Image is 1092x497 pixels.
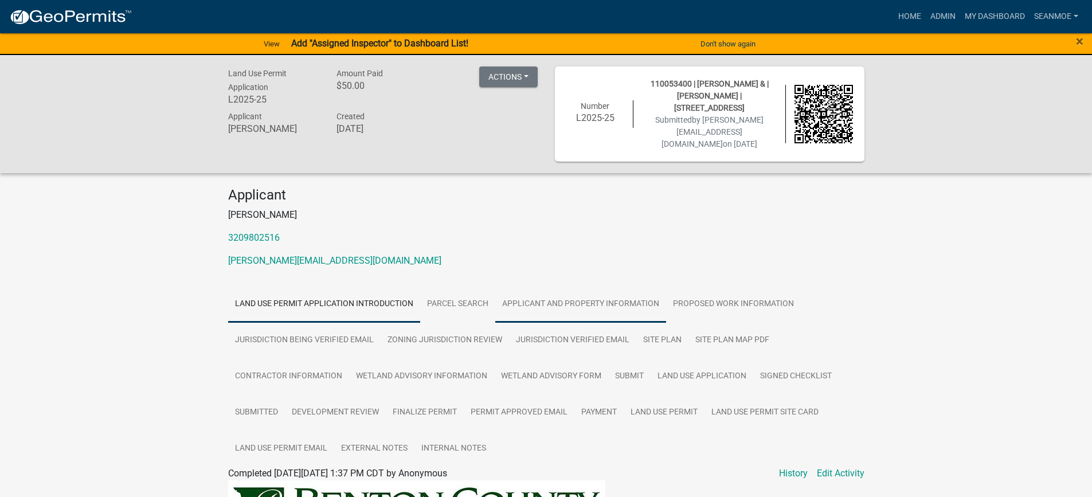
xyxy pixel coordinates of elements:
h6: [PERSON_NAME] [228,123,320,134]
a: Land Use Permit Email [228,431,334,467]
a: Wetland Advisory Information [349,358,494,395]
a: Payment [574,394,624,431]
a: Site Plan Map PDF [688,322,776,359]
strong: Add "Assigned Inspector" to Dashboard List! [291,38,468,49]
span: × [1076,33,1083,49]
a: Proposed Work Information [666,286,801,323]
button: Close [1076,34,1083,48]
button: Actions [479,66,538,87]
a: Wetland Advisory Form [494,358,608,395]
a: Development Review [285,394,386,431]
a: Contractor Information [228,358,349,395]
a: Submit [608,358,651,395]
a: Land Use Permit [624,394,704,431]
a: View [259,34,284,53]
a: SeanMoe [1030,6,1083,28]
span: 110053400 | [PERSON_NAME] & | [PERSON_NAME] | [STREET_ADDRESS] [651,79,769,112]
span: Number [581,101,609,111]
a: [PERSON_NAME][EMAIL_ADDRESS][DOMAIN_NAME] [228,255,441,266]
h6: $50.00 [336,80,428,91]
h4: Applicant [228,187,864,204]
span: Submitted on [DATE] [655,115,764,148]
a: My Dashboard [960,6,1030,28]
a: 3209802516 [228,232,280,243]
button: Don't show again [696,34,760,53]
a: History [779,467,808,480]
a: Land Use Permit Application Introduction [228,286,420,323]
a: Land Use Permit Site Card [704,394,825,431]
span: Applicant [228,112,262,121]
span: by [PERSON_NAME][EMAIL_ADDRESS][DOMAIN_NAME] [662,115,764,148]
a: Edit Activity [817,467,864,480]
a: Land Use Application [651,358,753,395]
a: Zoning Jurisdiction Review [381,322,509,359]
span: Amount Paid [336,69,383,78]
h6: L2025-25 [566,112,625,123]
a: Signed Checklist [753,358,839,395]
a: Submitted [228,394,285,431]
a: Jurisdiction verified email [509,322,636,359]
span: Completed [DATE][DATE] 1:37 PM CDT by Anonymous [228,468,447,479]
a: Parcel search [420,286,495,323]
h6: [DATE] [336,123,428,134]
span: Land Use Permit Application [228,69,287,92]
a: External Notes [334,431,414,467]
a: Admin [926,6,960,28]
a: Jurisdiction Being Verified Email [228,322,381,359]
span: Created [336,112,365,121]
img: QR code [794,85,853,143]
a: Applicant and Property Information [495,286,666,323]
a: Internal Notes [414,431,493,467]
a: Site Plan [636,322,688,359]
a: Home [894,6,926,28]
a: Finalize Permit [386,394,464,431]
a: Permit Approved Email [464,394,574,431]
p: [PERSON_NAME] [228,208,864,222]
h6: L2025-25 [228,94,320,105]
